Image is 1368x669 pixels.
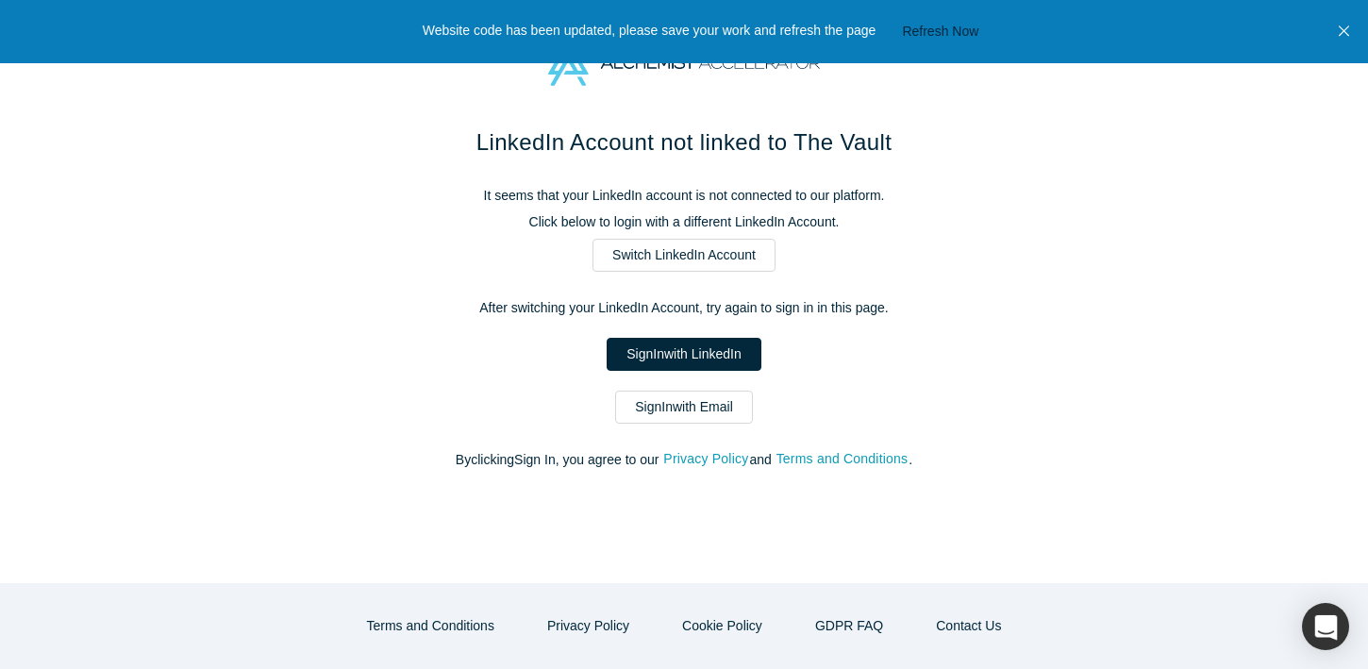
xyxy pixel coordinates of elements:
[662,610,782,643] button: Cookie Policy
[347,610,514,643] button: Terms and Conditions
[662,448,749,470] button: Privacy Policy
[288,450,1080,470] p: By clicking Sign In , you agree to our and .
[615,391,753,424] a: SignInwith Email
[607,338,760,371] a: SignInwith LinkedIn
[776,448,909,470] button: Terms and Conditions
[916,610,1021,643] button: Contact Us
[288,125,1080,159] h1: LinkedIn Account not linked to The Vault
[795,610,903,643] a: GDPR FAQ
[527,610,649,643] button: Privacy Policy
[592,239,776,272] a: Switch LinkedIn Account
[895,20,985,43] button: Refresh Now
[288,298,1080,318] p: After switching your LinkedIn Account, try again to sign in in this page.
[288,186,1080,206] p: It seems that your LinkedIn account is not connected to our platform.
[288,212,1080,232] p: Click below to login with a different LinkedIn Account.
